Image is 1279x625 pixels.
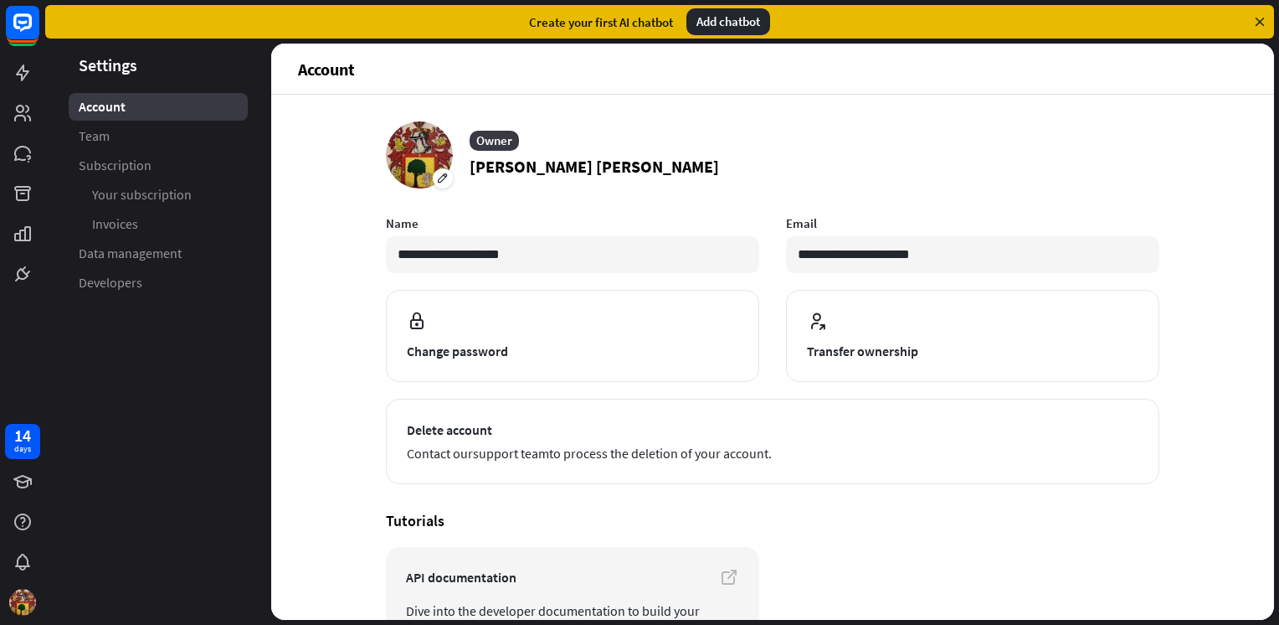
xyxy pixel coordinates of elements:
button: Transfer ownership [786,290,1159,382]
span: Subscription [79,157,152,174]
span: Transfer ownership [807,341,1138,361]
button: Change password [386,290,759,382]
h4: Tutorials [386,511,1159,530]
div: Create your first AI chatbot [529,14,673,30]
span: API documentation [406,567,739,587]
span: Developers [79,274,142,292]
a: Developers [69,269,248,297]
span: Your subscription [92,186,192,204]
a: Team [69,122,248,150]
button: Open LiveChat chat widget [13,7,64,57]
span: Contact our to process the deletion of your account. [407,443,1138,463]
span: Change password [407,341,738,361]
span: Delete account [407,420,1138,440]
div: days [14,443,31,455]
label: Name [386,215,759,231]
a: Subscription [69,152,248,179]
span: Account [79,98,126,116]
a: Invoices [69,210,248,238]
label: Email [786,215,1159,231]
button: Delete account Contact oursupport teamto process the deletion of your account. [386,399,1159,484]
div: 14 [14,428,31,443]
div: Owner [470,131,519,151]
span: Invoices [92,215,138,233]
a: Data management [69,240,248,267]
a: support team [473,445,549,462]
p: [PERSON_NAME] [PERSON_NAME] [470,154,719,179]
a: 14 days [5,424,40,459]
span: Data management [79,245,182,262]
header: Account [271,44,1274,94]
a: Your subscription [69,181,248,209]
span: Team [79,127,110,145]
header: Settings [45,54,271,76]
div: Add chatbot [686,8,770,35]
